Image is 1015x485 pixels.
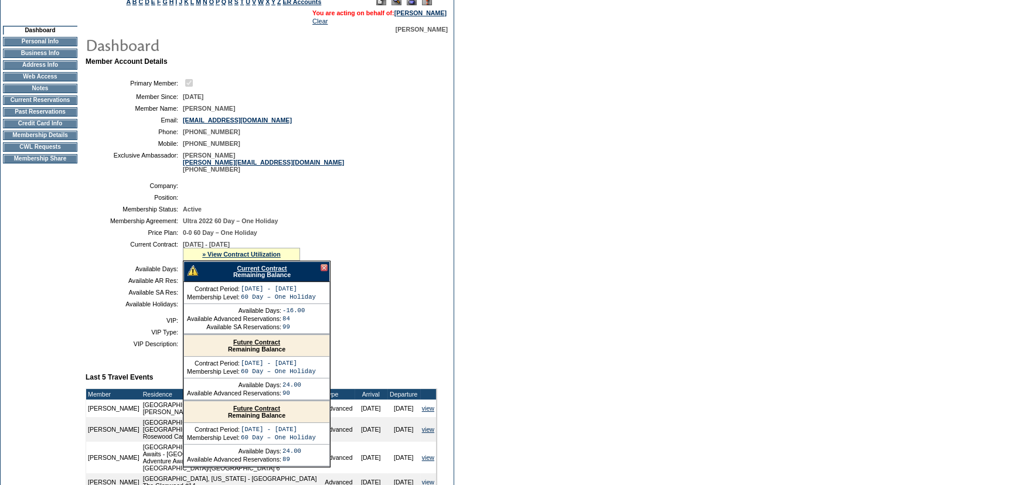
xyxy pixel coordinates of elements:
[355,442,387,473] td: [DATE]
[282,456,301,463] td: 89
[187,434,240,441] td: Membership Level:
[323,417,354,442] td: Advanced
[90,140,178,147] td: Mobile:
[422,405,434,412] a: view
[3,131,77,140] td: Membership Details
[90,340,178,347] td: VIP Description:
[183,117,292,124] a: [EMAIL_ADDRESS][DOMAIN_NAME]
[282,307,305,314] td: -16.00
[241,285,316,292] td: [DATE] - [DATE]
[237,265,287,272] a: Current Contract
[141,417,323,442] td: [GEOGRAPHIC_DATA], [GEOGRAPHIC_DATA] - [GEOGRAPHIC_DATA] [GEOGRAPHIC_DATA] Rosewood Castiglion de...
[387,442,420,473] td: [DATE]
[183,128,240,135] span: [PHONE_NUMBER]
[86,57,168,66] b: Member Account Details
[183,206,202,213] span: Active
[90,329,178,336] td: VIP Type:
[90,206,178,213] td: Membership Status:
[323,442,354,473] td: Advanced
[187,307,281,314] td: Available Days:
[187,315,281,322] td: Available Advanced Reservations:
[355,417,387,442] td: [DATE]
[183,241,230,248] span: [DATE] - [DATE]
[3,26,77,35] td: Dashboard
[183,217,278,224] span: Ultra 2022 60 Day – One Holiday
[90,128,178,135] td: Phone:
[90,241,178,261] td: Current Contract:
[183,93,203,100] span: [DATE]
[282,315,305,322] td: 84
[282,390,301,397] td: 90
[141,389,323,399] td: Residence
[184,401,329,423] div: Remaining Balance
[241,426,316,433] td: [DATE] - [DATE]
[3,60,77,70] td: Address Info
[90,265,178,272] td: Available Days:
[422,426,434,433] a: view
[90,117,178,124] td: Email:
[183,105,235,112] span: [PERSON_NAME]
[241,293,316,300] td: 60 Day – One Holiday
[187,360,240,367] td: Contract Period:
[90,182,178,189] td: Company:
[312,9,447,16] span: You are acting on behalf of:
[3,84,77,93] td: Notes
[187,426,240,433] td: Contract Period:
[187,285,240,292] td: Contract Period:
[282,381,301,388] td: 24.00
[187,293,240,300] td: Membership Level:
[90,194,178,201] td: Position:
[90,317,178,324] td: VIP:
[183,159,344,166] a: [PERSON_NAME][EMAIL_ADDRESS][DOMAIN_NAME]
[183,229,257,236] span: 0-0 60 Day – One Holiday
[90,289,178,296] td: Available SA Res:
[241,360,316,367] td: [DATE] - [DATE]
[387,399,420,417] td: [DATE]
[3,37,77,46] td: Personal Info
[187,390,281,397] td: Available Advanced Reservations:
[183,152,344,173] span: [PERSON_NAME] [PHONE_NUMBER]
[90,277,178,284] td: Available AR Res:
[90,300,178,308] td: Available Holidays:
[183,261,330,282] div: Remaining Balance
[3,49,77,58] td: Business Info
[86,417,141,442] td: [PERSON_NAME]
[387,417,420,442] td: [DATE]
[90,77,178,88] td: Primary Member:
[3,154,77,163] td: Membership Share
[396,26,448,33] span: [PERSON_NAME]
[422,454,434,461] a: view
[233,339,280,346] a: Future Contract
[86,389,141,399] td: Member
[282,448,301,455] td: 24.00
[141,399,323,417] td: [GEOGRAPHIC_DATA], [US_STATE] - [GEOGRAPHIC_DATA] [PERSON_NAME] 1109A
[282,323,305,330] td: 99
[86,399,141,417] td: [PERSON_NAME]
[394,9,447,16] a: [PERSON_NAME]
[241,434,316,441] td: 60 Day – One Holiday
[187,448,281,455] td: Available Days:
[85,33,319,56] img: pgTtlDashboard.gif
[3,142,77,152] td: CWL Requests
[202,251,281,258] a: » View Contract Utilization
[187,456,281,463] td: Available Advanced Reservations:
[90,105,178,112] td: Member Name:
[233,405,280,412] a: Future Contract
[312,18,328,25] a: Clear
[141,442,323,473] td: [GEOGRAPHIC_DATA] and [GEOGRAPHIC_DATA]: Adventure Awaits - [GEOGRAPHIC_DATA] and [GEOGRAPHIC_DAT...
[86,442,141,473] td: [PERSON_NAME]
[355,399,387,417] td: [DATE]
[323,399,354,417] td: Advanced
[187,381,281,388] td: Available Days:
[3,95,77,105] td: Current Reservations
[3,72,77,81] td: Web Access
[90,93,178,100] td: Member Since:
[3,107,77,117] td: Past Reservations
[183,140,240,147] span: [PHONE_NUMBER]
[188,265,198,276] img: There are insufficient days and/or tokens to cover this reservation
[187,323,281,330] td: Available SA Reservations:
[323,389,354,399] td: Type
[3,119,77,128] td: Credit Card Info
[241,368,316,375] td: 60 Day – One Holiday
[90,229,178,236] td: Price Plan:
